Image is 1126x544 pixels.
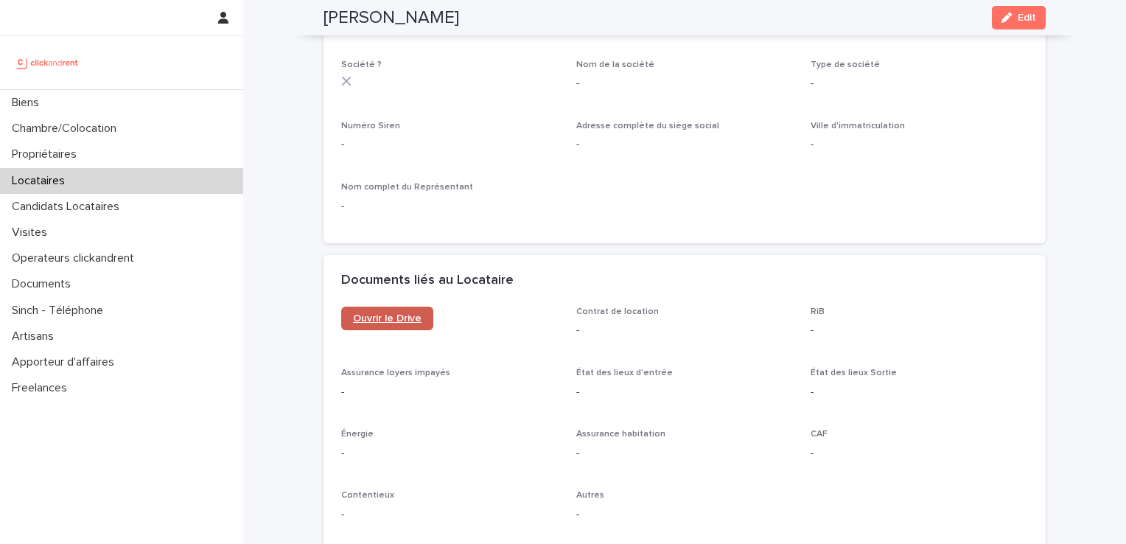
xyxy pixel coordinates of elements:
[6,174,77,188] p: Locataires
[6,329,66,344] p: Artisans
[992,6,1046,29] button: Edit
[341,446,559,461] p: -
[6,355,126,369] p: Apporteur d'affaires
[576,507,794,523] p: -
[341,273,514,289] h2: Documents liés au Locataire
[6,251,146,265] p: Operateurs clickandrent
[341,491,394,500] span: Contentieux
[341,183,473,192] span: Nom complet du Représentant
[6,381,79,395] p: Freelances
[811,369,897,377] span: État des lieux Sortie
[341,307,433,330] a: Ouvrir le Drive
[576,385,794,400] p: -
[341,430,374,439] span: Énergie
[341,385,559,400] p: -
[811,137,1028,153] p: -
[576,76,794,91] p: -
[811,430,828,439] span: CAF
[6,277,83,291] p: Documents
[811,323,1028,338] p: -
[811,446,1028,461] p: -
[6,96,51,110] p: Biens
[576,122,719,130] span: Adresse complète du siège social
[811,76,1028,91] p: -
[6,226,59,240] p: Visites
[576,491,604,500] span: Autres
[341,199,559,215] p: -
[576,60,654,69] span: Nom de la société
[811,60,880,69] span: Type de société
[6,200,131,214] p: Candidats Locataires
[353,313,422,324] span: Ouvrir le Drive
[341,137,559,153] p: -
[6,122,128,136] p: Chambre/Colocation
[1018,13,1036,23] span: Edit
[576,323,794,338] p: -
[6,147,88,161] p: Propriétaires
[811,307,825,316] span: RiB
[576,307,659,316] span: Contrat de location
[341,122,400,130] span: Numéro Siren
[811,385,1028,400] p: -
[576,430,665,439] span: Assurance habitation
[576,369,673,377] span: État des lieux d'entrée
[576,137,794,153] p: -
[341,507,559,523] p: -
[12,48,83,77] img: UCB0brd3T0yccxBKYDjQ
[576,446,794,461] p: -
[811,122,905,130] span: Ville d'immatriculation
[6,304,115,318] p: Sinch - Téléphone
[341,60,382,69] span: Société ?
[341,369,450,377] span: Assurance loyers impayés
[324,7,459,29] h2: [PERSON_NAME]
